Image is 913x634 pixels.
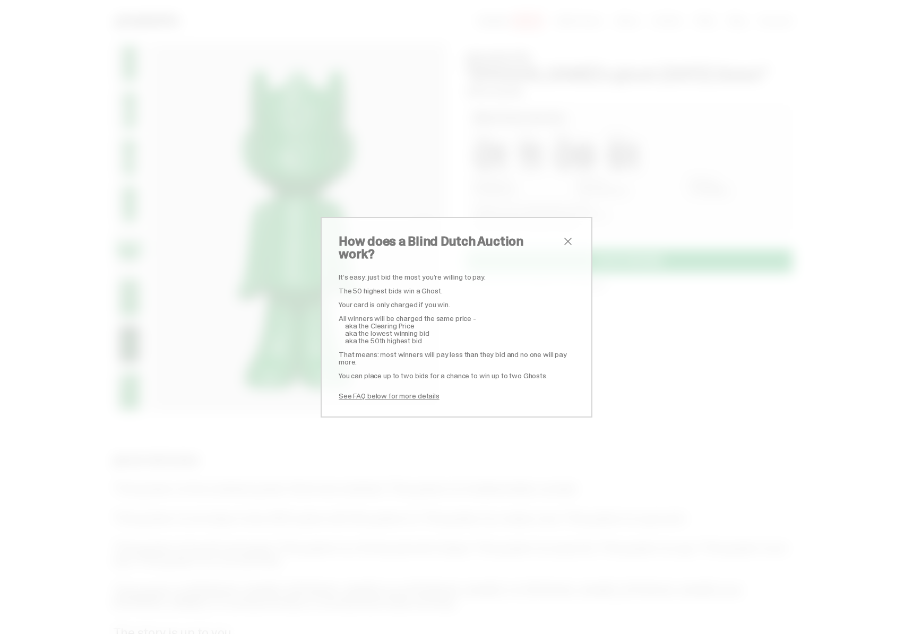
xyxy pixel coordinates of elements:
[339,273,574,281] p: It’s easy: just bid the most you’re willing to pay.
[562,235,574,248] button: close
[339,391,440,401] a: See FAQ below for more details
[339,287,574,294] p: The 50 highest bids win a Ghost.
[339,372,574,379] p: You can place up to two bids for a chance to win up to two Ghosts.
[339,315,574,322] p: All winners will be charged the same price -
[345,336,422,345] span: aka the 50th highest bid
[345,328,429,338] span: aka the lowest winning bid
[339,235,562,260] h2: How does a Blind Dutch Auction work?
[339,301,574,308] p: Your card is only charged if you win.
[345,321,415,331] span: aka the Clearing Price
[339,351,574,366] p: That means: most winners will pay less than they bid and no one will pay more.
